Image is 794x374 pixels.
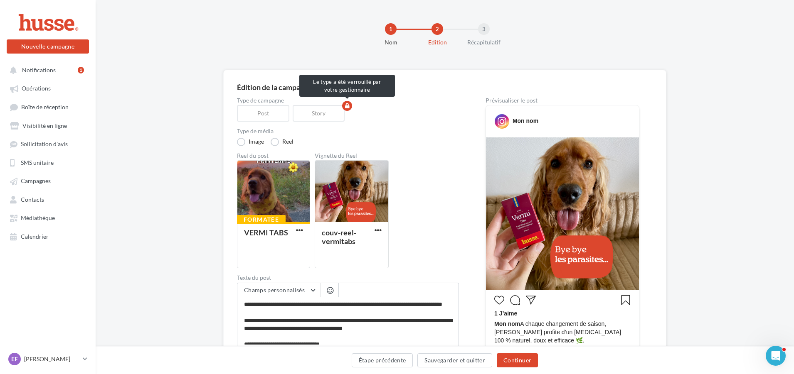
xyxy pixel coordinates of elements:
label: Reel [271,138,293,146]
button: Étape précédente [352,353,413,367]
span: Sollicitation d'avis [21,141,68,148]
div: 3 [478,23,490,35]
span: EF [11,355,18,363]
span: Contacts [21,196,44,203]
button: Continuer [497,353,538,367]
button: Champs personnalisés [237,283,320,297]
div: couv-reel-vermitabs [322,228,356,246]
div: 1 J’aime [494,309,631,320]
label: 733/2200 [237,345,459,354]
div: Le type a été verrouillé par votre gestionnaire [299,75,395,97]
a: Boîte de réception [5,99,91,115]
a: SMS unitaire [5,155,91,170]
span: Boîte de réception [21,103,69,110]
span: Visibilité en ligne [22,122,67,129]
label: Type de campagne [237,98,459,103]
span: Médiathèque [21,215,55,222]
span: Notifications [22,66,56,73]
div: VERMI TABS [244,228,288,237]
button: Sauvegarder et quitter [417,353,492,367]
span: Campagnes [21,178,51,185]
span: Calendrier [21,233,49,240]
div: 1 [78,67,84,73]
a: Opérations [5,81,91,95]
div: Prévisualiser le post [486,98,639,103]
div: Vignette du Reel [315,153,389,159]
span: SMS unitaire [21,159,54,166]
a: Sollicitation d'avis [5,136,91,151]
span: Mon nom [494,320,520,327]
a: Contacts [5,192,91,207]
div: Edition [411,38,464,46]
div: Édition de la campagne Instagram [237,83,653,91]
button: Nouvelle campagne [7,39,89,54]
div: Reel du post [237,153,310,159]
div: Mon nom [513,117,538,125]
svg: Partager la publication [526,295,536,305]
span: Opérations [22,85,51,92]
a: Calendrier [5,229,91,244]
span: Champs personnalisés [244,286,305,293]
div: 1 [385,23,397,35]
label: Type de média [237,128,459,134]
iframe: Intercom live chat [766,346,786,366]
div: Récapitulatif [457,38,510,46]
button: Notifications 1 [5,62,87,77]
svg: J’aime [494,295,504,305]
div: 2 [432,23,443,35]
a: Campagnes [5,173,91,188]
p: [PERSON_NAME] [24,355,79,363]
svg: Commenter [510,295,520,305]
a: Visibilité en ligne [5,118,91,133]
div: Formatée [237,215,286,224]
label: Image [237,138,264,146]
label: Texte du post [237,275,459,281]
a: EF [PERSON_NAME] [7,351,89,367]
a: Médiathèque [5,210,91,225]
svg: Enregistrer [621,295,631,305]
div: Nom [364,38,417,46]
